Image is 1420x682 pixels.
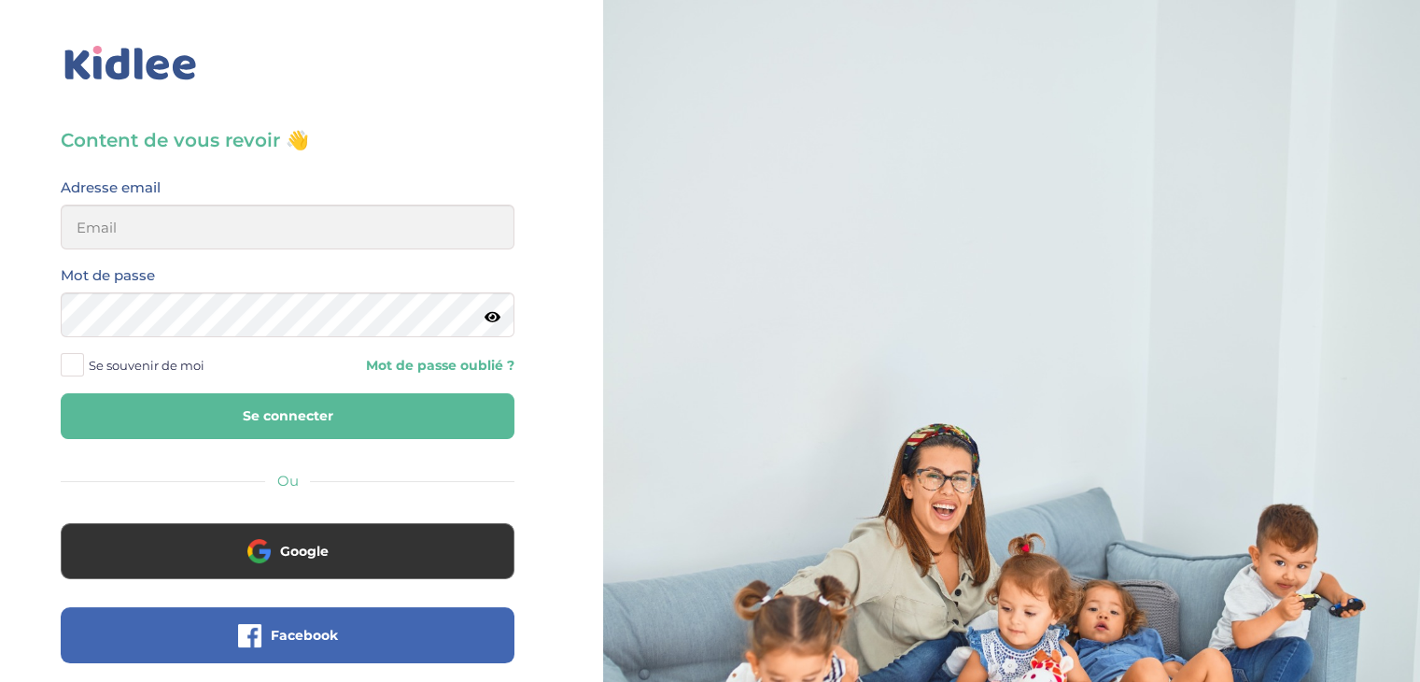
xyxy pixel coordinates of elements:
[89,353,204,377] span: Se souvenir de moi
[271,626,338,645] span: Facebook
[247,539,271,562] img: google.png
[61,523,514,579] button: Google
[61,42,201,85] img: logo_kidlee_bleu
[280,542,329,561] span: Google
[302,357,514,375] a: Mot de passe oublié ?
[277,472,299,490] span: Ou
[61,205,514,249] input: Email
[61,176,161,200] label: Adresse email
[238,624,261,647] img: facebook.png
[61,607,514,663] button: Facebook
[61,555,514,573] a: Google
[61,639,514,657] a: Facebook
[61,127,514,153] h3: Content de vous revoir 👋
[61,393,514,439] button: Se connecter
[61,263,155,288] label: Mot de passe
